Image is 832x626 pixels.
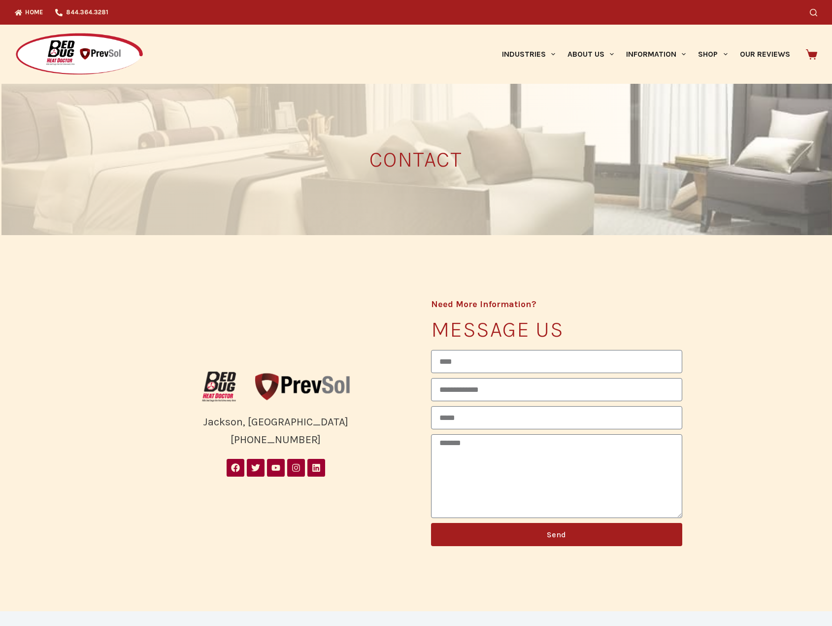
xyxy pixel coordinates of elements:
[15,33,144,76] img: Prevsol/Bed Bug Heat Doctor
[620,25,692,84] a: Information
[547,531,566,539] span: Send
[431,318,682,340] h3: Message us
[692,25,733,84] a: Shop
[810,9,817,16] button: Search
[431,300,682,309] h4: Need More Information?
[496,25,561,84] a: Industries
[431,350,682,551] form: General Contact Form
[150,413,401,449] div: Jackson, [GEOGRAPHIC_DATA] [PHONE_NUMBER]
[561,25,620,84] a: About Us
[150,148,682,170] h3: CONTACT
[733,25,796,84] a: Our Reviews
[431,523,682,546] button: Send
[496,25,796,84] nav: Primary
